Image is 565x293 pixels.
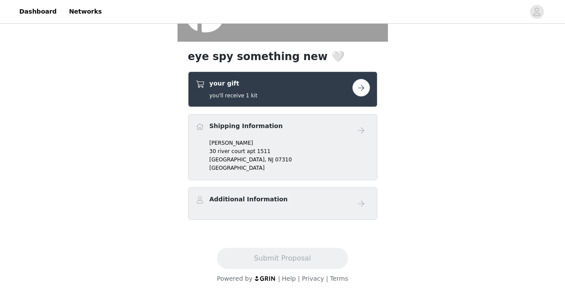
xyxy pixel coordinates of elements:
[188,49,377,64] h1: eye spy something new 🤍
[188,187,377,220] div: Additional Information
[64,2,107,21] a: Networks
[298,275,300,282] span: |
[210,121,283,131] h4: Shipping Information
[210,92,258,100] h5: you'll receive 1 kit
[210,195,288,204] h4: Additional Information
[210,79,258,88] h4: your gift
[188,71,377,107] div: your gift
[533,5,541,19] div: avatar
[188,114,377,180] div: Shipping Information
[217,248,348,269] button: Submit Proposal
[326,275,328,282] span: |
[278,275,280,282] span: |
[254,275,276,281] img: logo
[217,275,252,282] span: Powered by
[210,157,267,163] span: [GEOGRAPHIC_DATA],
[275,157,292,163] span: 07310
[210,139,370,147] p: [PERSON_NAME]
[268,157,274,163] span: NJ
[282,275,296,282] a: Help
[210,164,370,172] p: [GEOGRAPHIC_DATA]
[14,2,62,21] a: Dashboard
[210,147,370,155] p: 30 river court apt 1511
[302,275,324,282] a: Privacy
[330,275,348,282] a: Terms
